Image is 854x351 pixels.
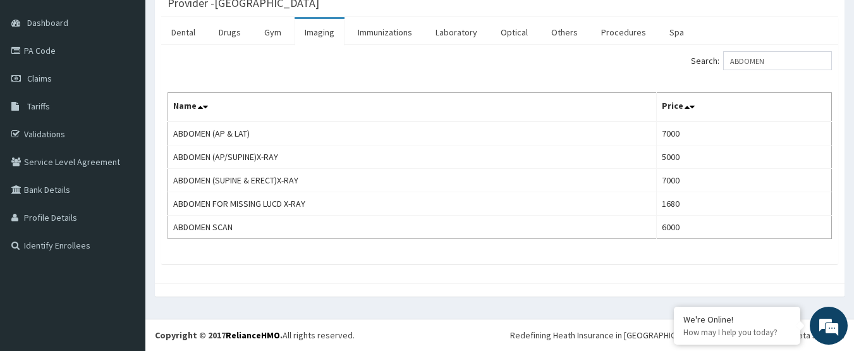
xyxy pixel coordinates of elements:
a: Dental [161,19,205,46]
th: Price [656,93,831,122]
a: RelianceHMO [226,329,280,341]
footer: All rights reserved. [145,319,854,351]
td: ABDOMEN (AP & LAT) [168,121,657,145]
td: 1680 [656,192,831,216]
a: Laboratory [425,19,487,46]
span: Dashboard [27,17,68,28]
td: ABDOMEN (SUPINE & ERECT)X-RAY [168,169,657,192]
td: 6000 [656,216,831,239]
td: ABDOMEN FOR MISSING LUCD X-RAY [168,192,657,216]
a: Procedures [591,19,656,46]
td: 7000 [656,169,831,192]
span: We're online! [73,99,174,226]
td: 7000 [656,121,831,145]
a: Drugs [209,19,251,46]
img: d_794563401_company_1708531726252_794563401 [23,63,51,95]
td: 5000 [656,145,831,169]
textarea: Type your message and hit 'Enter' [6,225,241,269]
a: Others [541,19,588,46]
div: Redefining Heath Insurance in [GEOGRAPHIC_DATA] using Telemedicine and Data Science! [510,329,845,342]
label: Search: [691,51,832,70]
input: Search: [723,51,832,70]
a: Immunizations [348,19,422,46]
td: ABDOMEN SCAN [168,216,657,239]
div: We're Online! [683,314,791,325]
p: How may I help you today? [683,327,791,338]
th: Name [168,93,657,122]
strong: Copyright © 2017 . [155,329,283,341]
a: Gym [254,19,291,46]
div: Minimize live chat window [207,6,238,37]
span: Tariffs [27,101,50,112]
a: Optical [491,19,538,46]
div: Chat with us now [66,71,212,87]
td: ABDOMEN (AP/SUPINE)X-RAY [168,145,657,169]
span: Claims [27,73,52,84]
a: Imaging [295,19,345,46]
a: Spa [659,19,694,46]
